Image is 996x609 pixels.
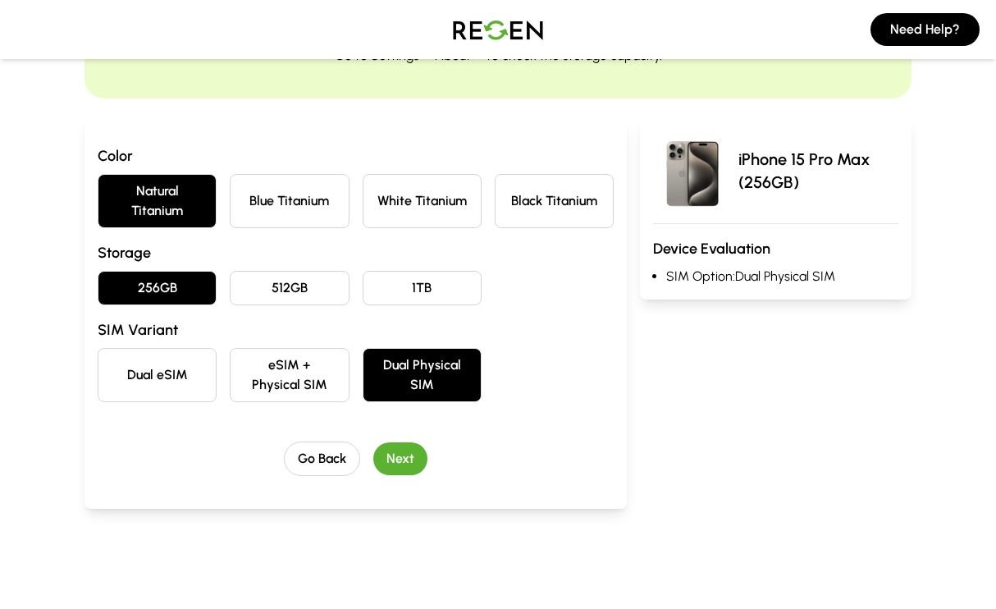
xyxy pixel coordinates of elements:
[98,271,217,305] button: 256GB
[98,144,614,167] h3: Color
[653,237,898,260] h3: Device Evaluation
[363,271,482,305] button: 1TB
[653,131,732,210] img: iPhone 15 Pro Max
[98,348,217,402] button: Dual eSIM
[363,174,482,228] button: White Titanium
[98,241,614,264] h3: Storage
[98,318,614,341] h3: SIM Variant
[495,174,614,228] button: Black Titanium
[870,13,980,46] button: Need Help?
[666,267,898,286] li: SIM Option: Dual Physical SIM
[284,442,360,476] button: Go Back
[363,348,482,402] button: Dual Physical SIM
[230,174,349,228] button: Blue Titanium
[738,148,898,194] p: iPhone 15 Pro Max (256GB)
[373,442,427,475] button: Next
[98,174,217,228] button: Natural Titanium
[230,271,349,305] button: 512GB
[441,7,555,53] img: Logo
[230,348,349,402] button: eSIM + Physical SIM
